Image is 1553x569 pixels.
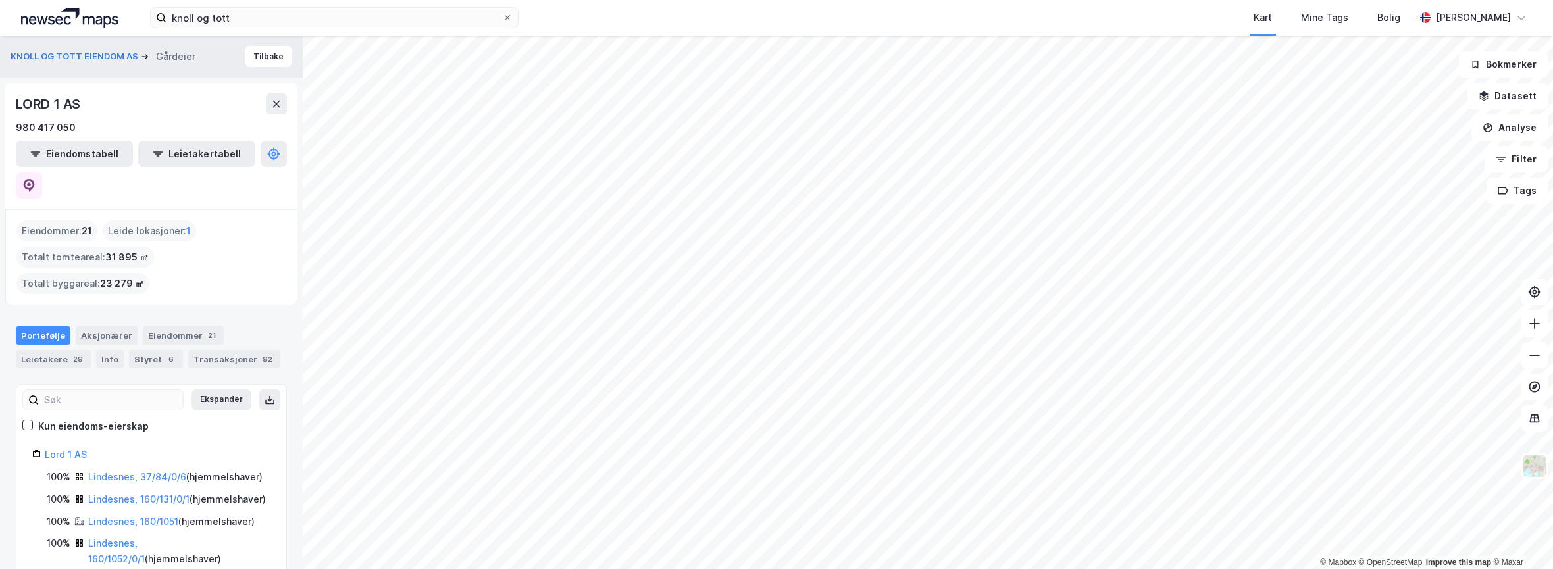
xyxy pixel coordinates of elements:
[47,469,70,485] div: 100%
[96,350,124,368] div: Info
[39,390,183,410] input: Søk
[1471,114,1548,141] button: Analyse
[88,516,178,527] a: Lindesnes, 160/1051
[47,535,70,551] div: 100%
[47,491,70,507] div: 100%
[16,326,70,345] div: Portefølje
[1487,506,1553,569] iframe: Chat Widget
[1467,83,1548,109] button: Datasett
[16,220,97,241] div: Eiendommer :
[16,120,76,136] div: 980 417 050
[166,8,502,28] input: Søk på adresse, matrikkel, gårdeiere, leietakere eller personer
[105,249,149,265] span: 31 895 ㎡
[16,273,149,294] div: Totalt byggareal :
[47,514,70,530] div: 100%
[11,50,141,63] button: KNOLL OG TOTT EIENDOM AS
[245,46,292,67] button: Tilbake
[88,537,145,564] a: Lindesnes, 160/1052/0/1
[1487,178,1548,204] button: Tags
[45,449,87,460] a: Lord 1 AS
[21,8,118,28] img: logo.a4113a55bc3d86da70a041830d287a7e.svg
[38,418,149,434] div: Kun eiendoms-eierskap
[1485,146,1548,172] button: Filter
[16,350,91,368] div: Leietakere
[165,353,178,366] div: 6
[103,220,196,241] div: Leide lokasjoner :
[88,514,255,530] div: ( hjemmelshaver )
[1459,51,1548,78] button: Bokmerker
[76,326,138,345] div: Aksjonærer
[1426,558,1491,567] a: Improve this map
[129,350,183,368] div: Styret
[88,469,263,485] div: ( hjemmelshaver )
[70,353,86,366] div: 29
[1377,10,1400,26] div: Bolig
[1320,558,1356,567] a: Mapbox
[260,353,275,366] div: 92
[82,223,92,239] span: 21
[16,247,154,268] div: Totalt tomteareal :
[191,389,251,410] button: Ekspander
[16,141,133,167] button: Eiendomstabell
[1254,10,1272,26] div: Kart
[186,223,191,239] span: 1
[100,276,144,291] span: 23 279 ㎡
[188,350,280,368] div: Transaksjoner
[205,329,218,342] div: 21
[1301,10,1348,26] div: Mine Tags
[1522,453,1547,478] img: Z
[1359,558,1423,567] a: OpenStreetMap
[138,141,255,167] button: Leietakertabell
[88,535,270,567] div: ( hjemmelshaver )
[1487,506,1553,569] div: Kontrollprogram for chat
[156,49,195,64] div: Gårdeier
[16,93,83,114] div: LORD 1 AS
[88,493,190,505] a: Lindesnes, 160/131/0/1
[143,326,224,345] div: Eiendommer
[1436,10,1511,26] div: [PERSON_NAME]
[88,471,186,482] a: Lindesnes, 37/84/0/6
[88,491,266,507] div: ( hjemmelshaver )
